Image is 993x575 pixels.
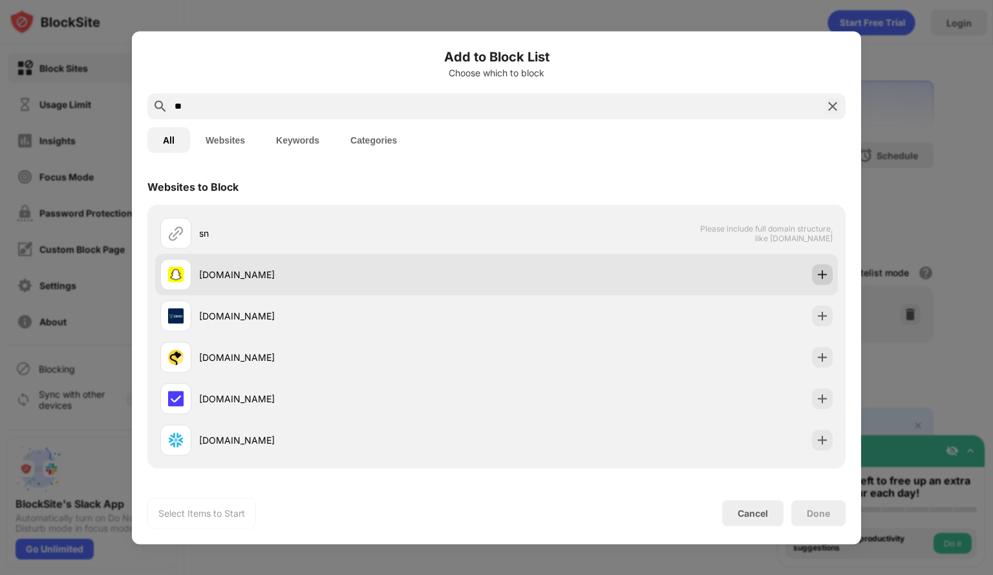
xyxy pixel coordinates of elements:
div: [DOMAIN_NAME] [199,351,496,364]
div: Select Items to Start [158,506,245,519]
img: url.svg [168,225,184,241]
div: sn [199,226,496,240]
div: Cancel [738,508,768,519]
img: favicons [168,432,184,448]
div: [DOMAIN_NAME] [199,268,496,281]
h6: Add to Block List [147,47,846,66]
button: Keywords [261,127,335,153]
div: [DOMAIN_NAME] [199,309,496,323]
img: search-close [825,98,840,114]
div: [DOMAIN_NAME] [199,433,496,447]
img: favicons [168,308,184,323]
span: Please include full domain structure, like [DOMAIN_NAME] [699,223,833,243]
div: Done [807,508,830,518]
img: favicons [168,349,184,365]
div: Choose which to block [147,67,846,78]
button: All [147,127,190,153]
img: favicons [168,391,184,406]
img: search.svg [153,98,168,114]
div: Websites to Block [147,180,239,193]
button: Categories [335,127,412,153]
div: [DOMAIN_NAME] [199,392,496,406]
img: favicons [168,266,184,282]
button: Websites [190,127,261,153]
